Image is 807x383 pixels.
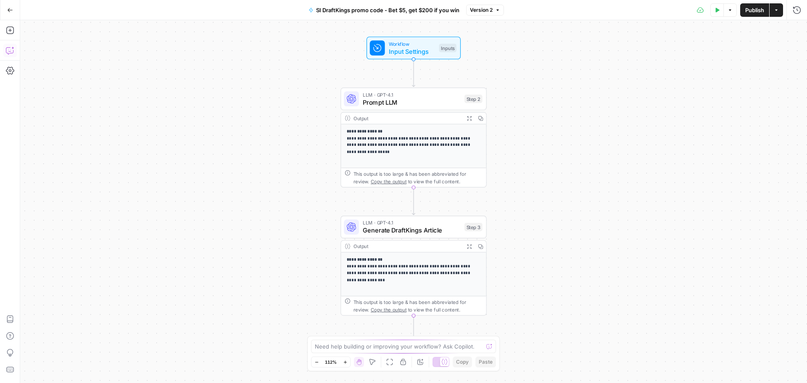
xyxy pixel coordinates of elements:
span: Version 2 [470,6,493,14]
button: Version 2 [466,5,504,16]
div: This output is too large & has been abbreviated for review. to view the full content. [353,170,483,185]
g: Edge from step_3 to end [412,316,415,343]
span: Publish [745,6,764,14]
span: Generate DraftKings Article [363,226,461,235]
div: Step 2 [464,95,483,103]
g: Edge from start to step_2 [412,59,415,87]
button: Publish [740,3,769,17]
span: Copy [456,358,469,366]
span: Copy the output [371,179,406,184]
span: Paste [479,358,493,366]
button: SI DraftKings promo code - Bet $5, get $200 if you win [303,3,464,17]
div: Step 3 [464,223,483,231]
div: Output [353,243,461,250]
g: Edge from step_2 to step_3 [412,188,415,215]
span: 112% [325,359,337,365]
div: This output is too large & has been abbreviated for review. to view the full content. [353,298,483,313]
div: Inputs [439,44,456,52]
span: SI DraftKings promo code - Bet $5, get $200 if you win [316,6,459,14]
div: Output [353,114,461,122]
span: Prompt LLM [363,98,461,107]
div: WorkflowInput SettingsInputs [340,37,486,59]
span: LLM · GPT-4.1 [363,219,461,227]
span: LLM · GPT-4.1 [363,91,461,98]
button: Paste [475,357,496,367]
span: Workflow [389,40,435,48]
button: Copy [453,357,472,367]
span: Input Settings [389,47,435,56]
span: Copy the output [371,306,406,312]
